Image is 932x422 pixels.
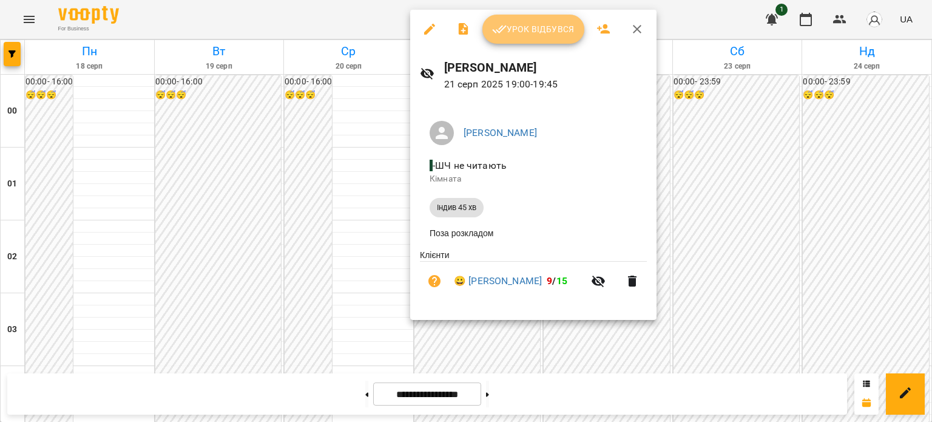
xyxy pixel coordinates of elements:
p: 21 серп 2025 19:00 - 19:45 [444,77,647,92]
p: Кімната [430,173,637,185]
li: Поза розкладом [420,222,647,244]
b: / [547,275,567,287]
a: [PERSON_NAME] [464,127,537,138]
span: - ШЧ не читають [430,160,509,171]
span: 15 [556,275,567,287]
span: Індив 45 хв [430,202,484,213]
h6: [PERSON_NAME] [444,58,647,77]
button: Урок відбувся [482,15,584,44]
ul: Клієнти [420,249,647,305]
button: Візит ще не сплачено. Додати оплату? [420,267,449,296]
span: 9 [547,275,552,287]
a: 😀 [PERSON_NAME] [454,274,542,288]
span: Урок відбувся [492,22,575,36]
